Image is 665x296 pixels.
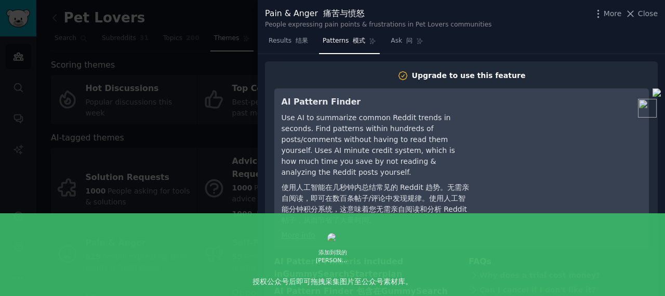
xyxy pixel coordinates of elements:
[353,37,365,44] font: 模式
[319,33,380,54] a: Patterns 模式
[625,8,658,19] button: Close
[269,36,308,46] span: Results
[406,37,413,44] font: 问
[604,8,622,19] span: More
[387,33,427,54] a: Ask 问
[265,7,491,20] div: Pain & Anger
[412,70,526,81] div: Upgrade to use this feature
[282,96,471,109] h3: AI Pattern Finder
[323,36,365,46] span: Patterns
[265,20,491,30] div: People expressing pain points & frustrations in Pet Lovers communities
[486,96,642,174] iframe: YouTube video player
[265,33,312,54] a: Results 结果
[296,37,308,44] font: 结果
[638,8,658,19] span: Close
[593,8,622,19] button: More
[282,183,470,224] font: 使用人工智能在几秒钟内总结常见的 Reddit 趋势。无需亲自阅读，即可在数百条帖子/评论中发现规律。使用人工智能分钟积分系统，这意味着您无需亲自阅读和分析 Reddit 帖子，从而节省了大量时间。
[282,112,471,230] div: Use AI to summarize common Reddit trends in seconds. Find patterns within hundreds of posts/comme...
[391,36,413,46] span: Ask
[323,8,365,18] font: 痛苦与愤怒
